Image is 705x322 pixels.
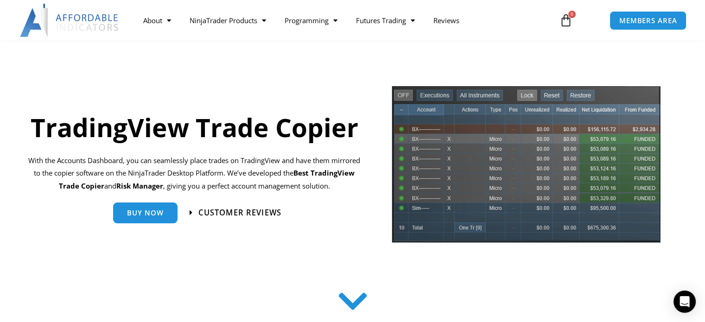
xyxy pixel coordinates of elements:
[127,209,164,216] span: Buy Now
[673,290,696,313] div: Open Intercom Messenger
[610,11,687,30] a: MEMBERS AREA
[424,10,469,31] a: Reviews
[275,10,347,31] a: Programming
[347,10,424,31] a: Futures Trading
[116,181,163,190] strong: Risk Manager
[20,4,120,37] img: LogoAI | Affordable Indicators – NinjaTrader
[190,208,281,216] a: Customer Reviews
[619,17,677,24] span: MEMBERS AREA
[391,85,661,250] img: tradecopier | Affordable Indicators – NinjaTrader
[113,202,178,223] a: Buy Now
[134,10,180,31] a: About
[198,208,281,216] span: Customer Reviews
[546,7,586,34] a: 0
[134,10,550,31] nav: Menu
[26,154,363,193] p: With the Accounts Dashboard, you can seamlessly place trades on TradingView and have them mirrore...
[568,11,576,18] span: 0
[26,109,363,145] h1: TradingView Trade Copier
[180,10,275,31] a: NinjaTrader Products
